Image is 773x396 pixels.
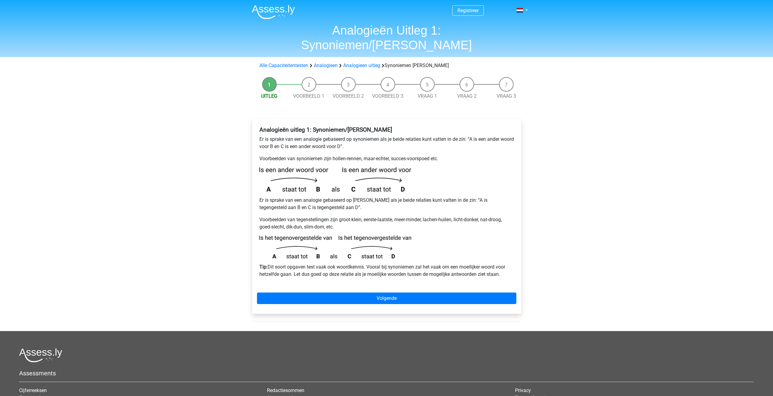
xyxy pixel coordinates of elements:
p: Voorbeelden van tegenstellingen zijn groot-klein, eerste-laatste, meer-minder, lachen-huilen, lic... [259,216,514,231]
a: Cijferreeksen [19,388,47,393]
a: Vraag 2 [457,93,477,99]
img: Assessly logo [19,348,62,362]
a: Vraag 1 [418,93,437,99]
img: analogies_pattern1_2.png [259,235,411,259]
a: Vraag 3 [497,93,516,99]
h5: Assessments [19,370,754,377]
a: Redactiesommen [267,388,304,393]
a: Voorbeeld 3 [372,93,403,99]
h1: Analogieën Uitleg 1: Synoniemen/[PERSON_NAME] [247,23,526,52]
a: Privacy [515,388,531,393]
a: Alle Capaciteitentesten [259,63,308,68]
a: Voorbeeld 2 [333,93,364,99]
b: Analogieën uitleg 1: Synoniemen/[PERSON_NAME] [259,126,392,133]
div: Synoniemen [PERSON_NAME] [257,62,516,69]
a: Voorbeeld 1 [293,93,324,99]
p: Dit soort opgaven test vaak ook woordkennis. Vooral bij synoniemen zal het vaak om een moeilijker... [259,263,514,278]
p: Er is sprake van een analogie gebaseerd op [PERSON_NAME] als je beide relaties kunt vatten in de ... [259,197,514,211]
p: Er is sprake van een analogie gebaseerd op synoniemen als je beide relaties kunt vatten in de zin... [259,136,514,150]
a: Analogieen uitleg [343,63,380,68]
a: Analogieen [314,63,338,68]
a: Uitleg [261,93,277,99]
img: Assessly [252,5,295,19]
a: Registreer [457,8,479,13]
img: analogies_pattern1.png [259,167,411,192]
b: Tip: [259,264,268,270]
p: Voorbeelden van synoniemen zijn hollen-rennen, maar-echter, succes-voorspoed etc. [259,155,514,162]
a: Volgende [257,293,516,304]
